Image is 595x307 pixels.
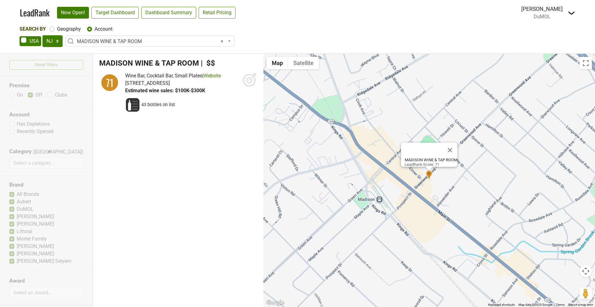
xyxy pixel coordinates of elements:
[141,102,175,108] span: 43 bottles on list
[99,59,199,67] span: MADISON WINE & TAP ROOM
[20,26,46,32] span: Search By
[556,303,565,306] a: Terms (opens in new tab)
[100,73,119,92] div: 71
[125,72,221,80] div: |
[288,57,319,69] button: Show satellite imagery
[221,38,223,45] span: Remove all items
[580,287,592,300] button: Drag Pegman onto the map to open Street View
[405,158,457,167] div: LeadRank Score: 71
[65,36,234,47] span: MADISON WINE & TAP ROOM
[99,72,120,93] img: quadrant_split.svg
[20,6,50,19] a: LeadRank
[204,73,221,79] a: Website
[125,88,205,93] span: Estimated wine sales: $100K-$300K
[534,14,550,19] span: DuMOL
[267,57,288,69] button: Show street map
[580,265,592,277] button: Map camera controls
[125,73,202,79] span: Wine Bar, Cocktail Bar, Small Plates
[488,303,515,307] button: Keyboard shortcuts
[405,158,457,162] b: MADISON WINE & TAP ROOM
[426,170,432,180] div: MADISON WINE & TAP ROOM
[199,7,236,19] a: Retail Pricing
[91,7,139,19] a: Target Dashboard
[125,80,170,86] span: [STREET_ADDRESS]
[57,7,89,19] a: Now Open!
[125,97,140,112] img: Wine List
[141,7,196,19] a: Dashboard Summary
[518,303,552,306] span: Map data ©2025 Google
[201,59,215,67] span: | $$
[443,143,457,158] button: Close
[57,25,81,33] label: Geography
[265,299,285,307] a: Open this area in Google Maps (opens a new window)
[77,38,227,45] span: MADISON WINE & TAP ROOM
[568,303,593,306] a: Report a map error
[521,5,563,13] div: [PERSON_NAME]
[95,25,112,33] label: Account
[265,299,285,307] img: Google
[580,57,592,69] button: Toggle fullscreen view
[568,9,575,17] img: Dropdown Menu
